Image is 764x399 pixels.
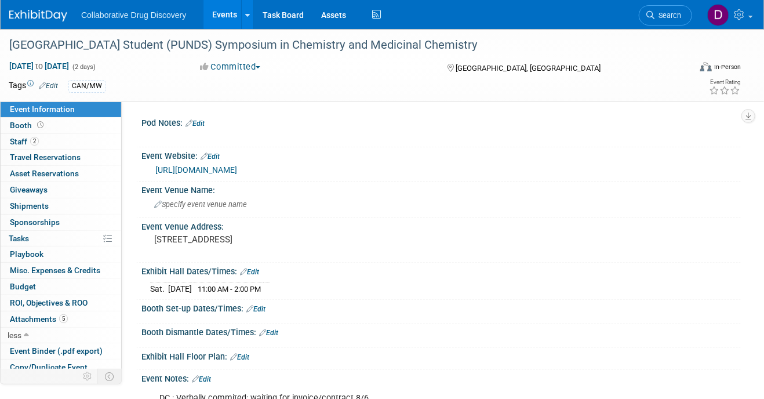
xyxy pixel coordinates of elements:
[246,305,265,313] a: Edit
[1,360,121,375] a: Copy/Duplicate Event
[141,370,741,385] div: Event Notes:
[30,137,39,146] span: 2
[700,62,712,71] img: Format-Inperson.png
[59,314,68,323] span: 5
[10,362,88,372] span: Copy/Duplicate Event
[10,169,79,178] span: Asset Reservations
[707,4,729,26] img: Daniel Castro
[1,166,121,182] a: Asset Reservations
[9,10,67,21] img: ExhibitDay
[1,101,121,117] a: Event Information
[10,249,43,259] span: Playbook
[1,311,121,327] a: Attachments5
[10,104,75,114] span: Event Information
[9,234,29,243] span: Tasks
[1,328,121,343] a: less
[141,300,741,315] div: Booth Set-up Dates/Times:
[150,282,168,295] td: Sat.
[10,282,36,291] span: Budget
[8,331,21,340] span: less
[98,369,122,384] td: Toggle Event Tabs
[68,80,105,92] div: CAN/MW
[81,10,186,20] span: Collaborative Drug Discovery
[192,375,211,383] a: Edit
[141,324,741,339] div: Booth Dismantle Dates/Times:
[1,134,121,150] a: Staff2
[10,346,103,356] span: Event Binder (.pdf export)
[709,79,740,85] div: Event Rating
[259,329,278,337] a: Edit
[1,231,121,246] a: Tasks
[154,234,379,245] pre: [STREET_ADDRESS]
[1,150,121,165] a: Travel Reservations
[141,182,741,196] div: Event Venue Name:
[230,353,249,361] a: Edit
[155,165,237,175] a: [URL][DOMAIN_NAME]
[141,218,741,233] div: Event Venue Address:
[456,64,601,72] span: [GEOGRAPHIC_DATA], [GEOGRAPHIC_DATA]
[10,153,81,162] span: Travel Reservations
[1,343,121,359] a: Event Binder (.pdf export)
[5,35,678,56] div: [GEOGRAPHIC_DATA] Student (PUNDS) Symposium in Chemistry and Medicinal Chemistry
[634,60,741,78] div: Event Format
[141,147,741,162] div: Event Website:
[185,119,205,128] a: Edit
[198,285,261,293] span: 11:00 AM - 2:00 PM
[1,215,121,230] a: Sponsorships
[9,61,70,71] span: [DATE] [DATE]
[10,185,48,194] span: Giveaways
[10,217,60,227] span: Sponsorships
[141,114,741,129] div: Pod Notes:
[71,63,96,71] span: (2 days)
[201,153,220,161] a: Edit
[10,266,100,275] span: Misc. Expenses & Credits
[39,82,58,90] a: Edit
[10,298,88,307] span: ROI, Objectives & ROO
[35,121,46,129] span: Booth not reserved yet
[1,295,121,311] a: ROI, Objectives & ROO
[1,182,121,198] a: Giveaways
[714,63,741,71] div: In-Person
[196,61,265,73] button: Committed
[10,201,49,211] span: Shipments
[34,61,45,71] span: to
[10,121,46,130] span: Booth
[1,246,121,262] a: Playbook
[639,5,692,26] a: Search
[240,268,259,276] a: Edit
[1,118,121,133] a: Booth
[654,11,681,20] span: Search
[141,348,741,363] div: Exhibit Hall Floor Plan:
[1,198,121,214] a: Shipments
[10,314,68,324] span: Attachments
[141,263,741,278] div: Exhibit Hall Dates/Times:
[154,200,247,209] span: Specify event venue name
[168,282,192,295] td: [DATE]
[1,279,121,295] a: Budget
[10,137,39,146] span: Staff
[9,79,58,93] td: Tags
[78,369,98,384] td: Personalize Event Tab Strip
[1,263,121,278] a: Misc. Expenses & Credits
